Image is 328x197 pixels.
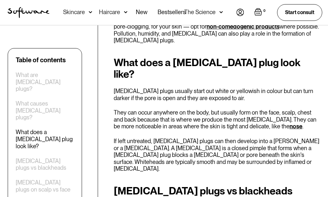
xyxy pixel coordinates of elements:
[219,9,223,15] img: arrow down
[16,72,74,92] a: What are [MEDICAL_DATA] plugs?
[16,129,74,150] a: What does a [MEDICAL_DATA] plug look like?
[63,9,85,15] div: Skincare
[184,9,216,15] div: The Science
[124,9,127,15] img: arrow down
[262,8,267,14] div: 0
[114,16,320,44] p: It's important to avoid any makeup or skincare products that are comedogenic, or pore-clogging, f...
[8,7,49,18] a: home
[99,9,120,15] div: Haircare
[8,7,49,18] img: Software Logo
[277,4,322,21] a: Start consult
[114,138,320,172] p: If left untreated, [MEDICAL_DATA] plugs can then develop into a [PERSON_NAME] or a [MEDICAL_DATA]...
[114,185,320,197] h2: [MEDICAL_DATA] plugs vs blackheads
[207,23,280,30] a: non-comedogenic products
[89,9,92,15] img: arrow down
[114,88,320,101] p: [MEDICAL_DATA] plugs usually start out white or yellowish in colour but can turn darker if the po...
[290,123,302,130] a: nose
[16,179,74,193] a: [MEDICAL_DATA] plugs on scalp vs face
[16,56,66,64] div: Table of contents
[114,57,320,80] h2: What does a [MEDICAL_DATA] plug look like?
[16,100,74,121] a: What causes [MEDICAL_DATA] plugs?
[254,8,267,17] a: Open empty cart
[16,158,74,171] a: [MEDICAL_DATA] plugs vs blackheads
[114,109,320,130] p: They can occur anywhere on the body, but usually form on the face, scalp, chest and back because ...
